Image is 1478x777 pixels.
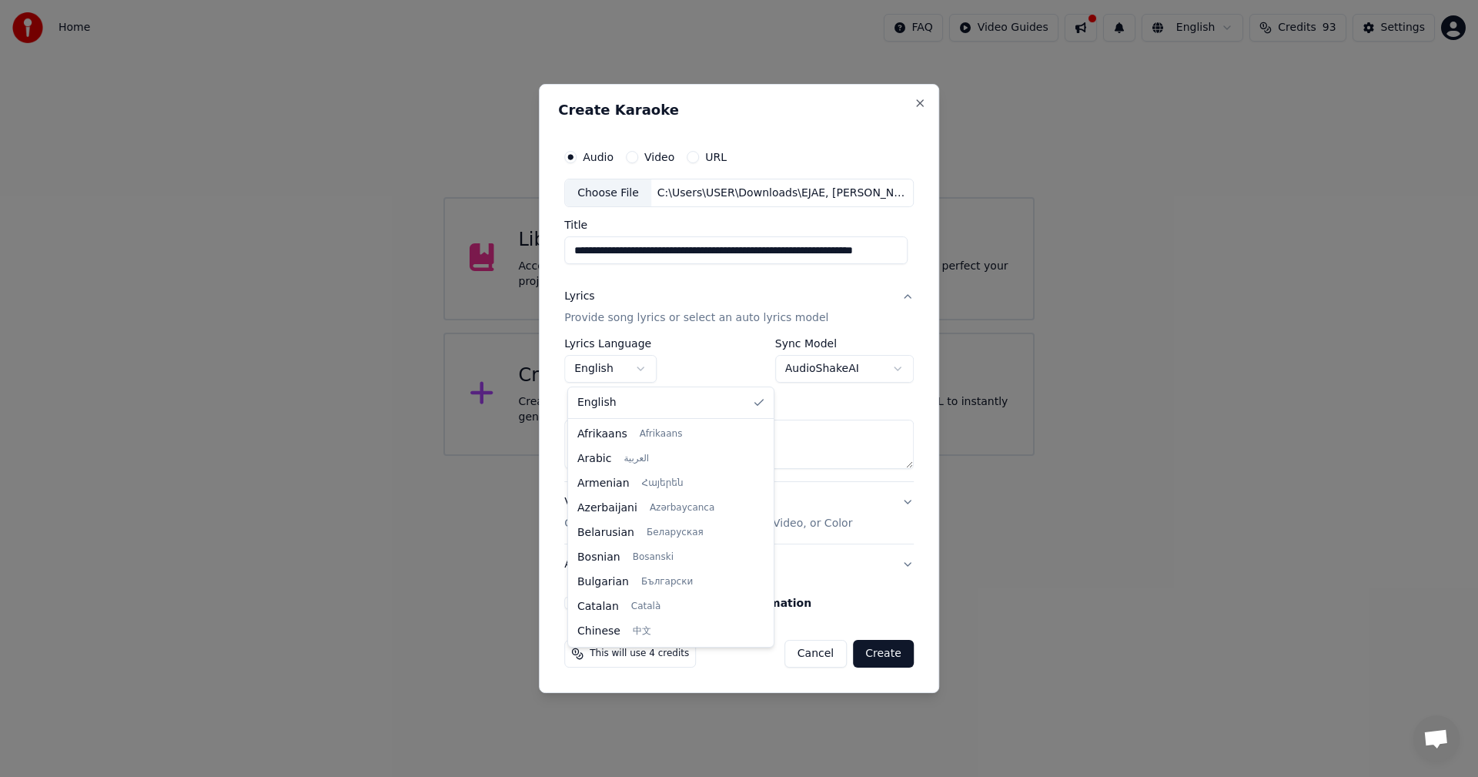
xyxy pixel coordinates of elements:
span: Azərbaycanca [650,502,714,514]
span: Armenian [577,476,630,491]
span: Беларуская [647,527,704,539]
span: Catalan [577,599,619,615]
span: Bosnian [577,550,620,565]
span: English [577,395,617,410]
span: العربية [624,453,649,465]
span: Català [631,601,660,613]
span: Bulgarian [577,574,629,590]
span: Chinese [577,624,620,639]
span: 中文 [633,625,651,638]
span: Български [641,576,693,588]
span: Afrikaans [640,428,683,440]
span: Bosanski [633,551,674,564]
span: Հայերեն [642,477,684,490]
span: Arabic [577,451,611,467]
span: Afrikaans [577,427,627,442]
span: Belarusian [577,525,634,541]
span: Azerbaijani [577,501,637,516]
